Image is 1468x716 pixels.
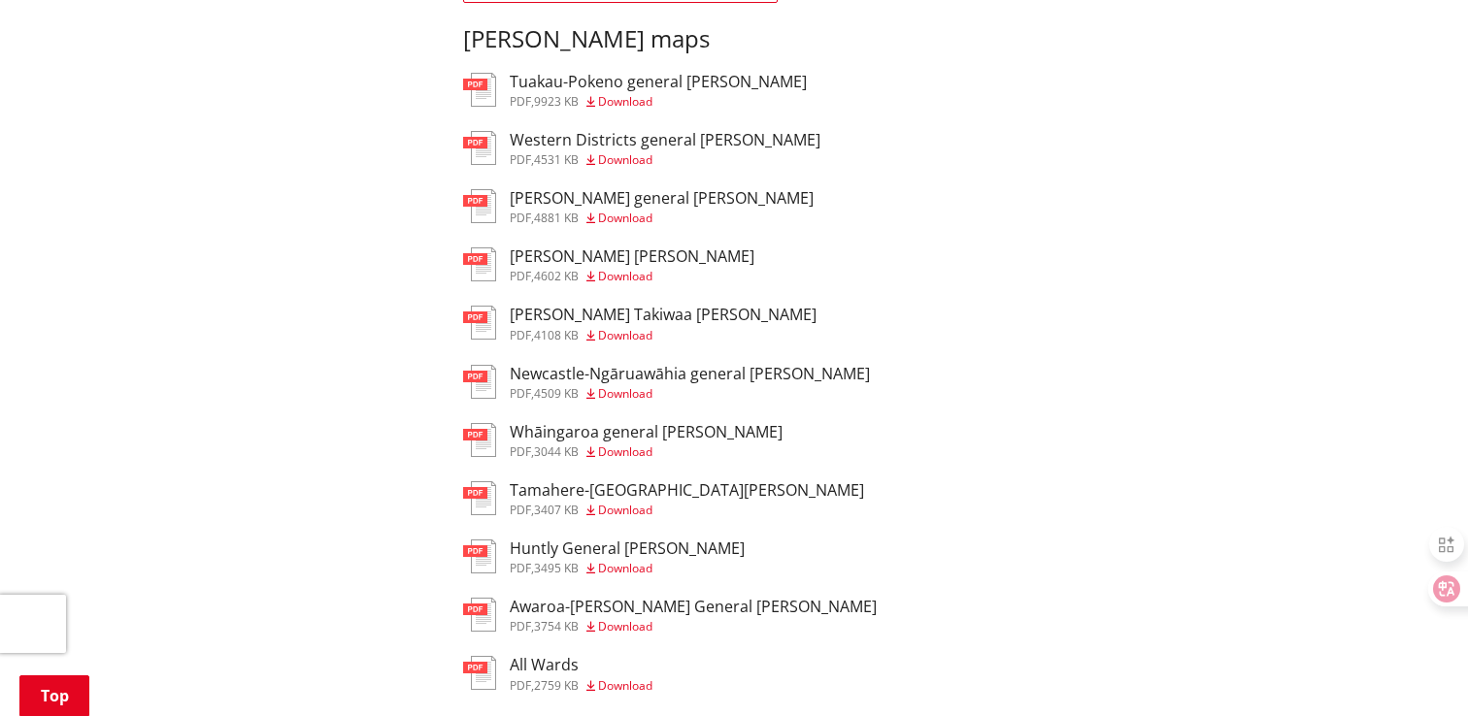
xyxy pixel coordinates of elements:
a: [PERSON_NAME] general [PERSON_NAME] pdf,4881 KB Download [463,189,814,224]
span: pdf [510,502,531,518]
div: , [510,96,807,108]
span: 4531 KB [534,151,579,168]
span: pdf [510,151,531,168]
span: Download [598,327,652,343]
img: document-pdf.svg [463,247,496,281]
span: Download [598,210,652,226]
div: , [510,154,820,166]
div: , [510,563,745,574]
span: Download [598,385,652,402]
h3: Western Districts general [PERSON_NAME] [510,131,820,149]
div: , [510,446,783,458]
span: pdf [510,93,531,110]
span: pdf [510,210,531,226]
img: document-pdf.svg [463,131,496,165]
h3: [PERSON_NAME] maps [463,25,1290,53]
div: , [510,271,754,282]
img: document-pdf.svg [463,306,496,340]
img: document-pdf.svg [463,598,496,632]
span: 4881 KB [534,210,579,226]
span: Download [598,268,652,284]
span: Download [598,93,652,110]
span: 3407 KB [534,502,579,518]
span: 3495 KB [534,560,579,576]
span: Download [598,560,652,576]
img: document-pdf.svg [463,656,496,690]
span: Download [598,677,652,694]
div: , [510,680,652,692]
div: , [510,330,817,342]
a: [PERSON_NAME] Takiwaa [PERSON_NAME] pdf,4108 KB Download [463,306,817,341]
img: document-pdf.svg [463,73,496,107]
h3: [PERSON_NAME] Takiwaa [PERSON_NAME] [510,306,817,324]
span: pdf [510,618,531,635]
h3: Newcastle-Ngāruawāhia general [PERSON_NAME] [510,365,870,383]
span: 3754 KB [534,618,579,635]
span: 4108 KB [534,327,579,343]
span: 4602 KB [534,268,579,284]
img: document-pdf.svg [463,481,496,515]
span: 4509 KB [534,385,579,402]
div: , [510,212,814,224]
h3: Whāingaroa general [PERSON_NAME] [510,423,783,441]
span: pdf [510,327,531,343]
img: document-pdf.svg [463,539,496,573]
h3: Tuakau-Pokeno general [PERSON_NAME] [510,73,807,91]
span: Download [598,151,652,168]
a: Newcastle-Ngāruawāhia general [PERSON_NAME] pdf,4509 KB Download [463,365,870,400]
span: pdf [510,677,531,694]
span: Download [598,502,652,518]
span: pdf [510,443,531,460]
a: Awaroa-[PERSON_NAME] General [PERSON_NAME] pdf,3754 KB Download [463,598,877,633]
div: , [510,504,864,516]
h3: [PERSON_NAME] general [PERSON_NAME] [510,189,814,208]
span: pdf [510,268,531,284]
span: Download [598,618,652,635]
img: document-pdf.svg [463,189,496,223]
h3: [PERSON_NAME] [PERSON_NAME] [510,247,754,266]
a: Western Districts general [PERSON_NAME] pdf,4531 KB Download [463,131,820,166]
span: pdf [510,560,531,576]
div: , [510,621,877,633]
span: pdf [510,385,531,402]
div: , [510,388,870,400]
h3: Awaroa-[PERSON_NAME] General [PERSON_NAME] [510,598,877,616]
a: Tamahere-[GEOGRAPHIC_DATA][PERSON_NAME] pdf,3407 KB Download [463,481,864,516]
span: 3044 KB [534,443,579,460]
span: Download [598,443,652,460]
a: Whāingaroa general [PERSON_NAME] pdf,3044 KB Download [463,423,783,458]
h3: Huntly General [PERSON_NAME] [510,539,745,558]
img: document-pdf.svg [463,365,496,399]
a: Top [19,675,89,716]
a: Tuakau-Pokeno general [PERSON_NAME] pdf,9923 KB Download [463,73,807,108]
a: All Wards pdf,2759 KB Download [463,656,652,691]
h3: Tamahere-[GEOGRAPHIC_DATA][PERSON_NAME] [510,481,864,500]
span: 9923 KB [534,93,579,110]
a: Huntly General [PERSON_NAME] pdf,3495 KB Download [463,539,745,574]
a: [PERSON_NAME] [PERSON_NAME] pdf,4602 KB Download [463,247,754,282]
h3: All Wards [510,656,652,674]
img: document-pdf.svg [463,423,496,457]
span: 2759 KB [534,677,579,694]
iframe: Messenger Launcher [1379,635,1449,704]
